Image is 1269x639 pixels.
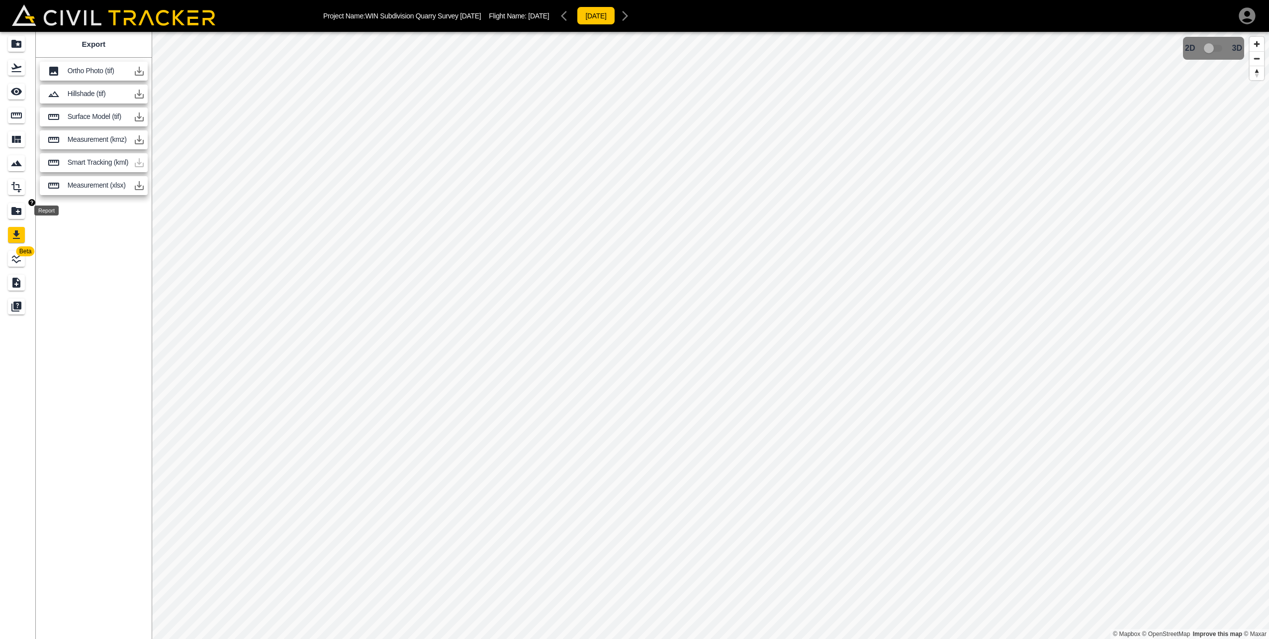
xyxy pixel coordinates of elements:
button: Reset bearing to north [1250,66,1264,80]
a: Map feedback [1193,631,1242,638]
img: Civil Tracker [12,4,215,25]
span: [DATE] [528,12,549,20]
button: [DATE] [577,6,615,25]
button: Zoom in [1250,37,1264,51]
span: 3D model not uploaded yet [1199,39,1228,58]
span: 2D [1185,44,1195,53]
a: OpenStreetMap [1142,631,1190,638]
div: Report [34,206,59,215]
a: Maxar [1244,631,1267,638]
p: Project Name: WIN Subdivision Quarry Survey [DATE] [323,12,481,20]
canvas: Map [152,32,1269,639]
p: Flight Name: [489,12,549,20]
a: Mapbox [1113,631,1140,638]
span: 3D [1232,44,1242,53]
button: Zoom out [1250,51,1264,66]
